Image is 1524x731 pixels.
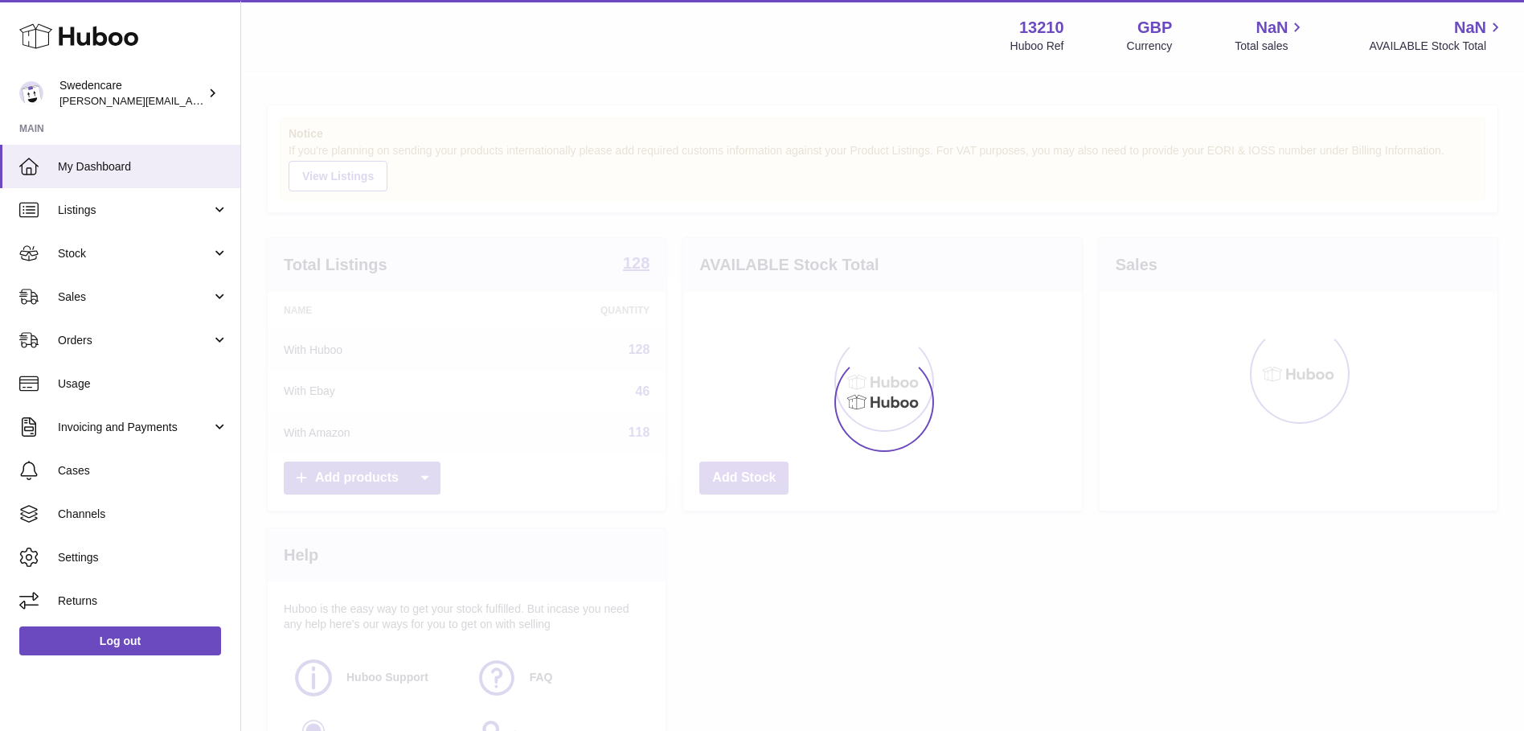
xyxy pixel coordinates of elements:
[58,507,228,522] span: Channels
[58,550,228,565] span: Settings
[1010,39,1064,54] div: Huboo Ref
[19,626,221,655] a: Log out
[1256,17,1288,39] span: NaN
[1369,17,1505,54] a: NaN AVAILABLE Stock Total
[58,246,211,261] span: Stock
[1235,17,1306,54] a: NaN Total sales
[1127,39,1173,54] div: Currency
[1454,17,1486,39] span: NaN
[59,94,408,107] span: [PERSON_NAME][EMAIL_ADDRESS][PERSON_NAME][DOMAIN_NAME]
[58,376,228,392] span: Usage
[58,203,211,218] span: Listings
[58,333,211,348] span: Orders
[58,420,211,435] span: Invoicing and Payments
[1369,39,1505,54] span: AVAILABLE Stock Total
[58,463,228,478] span: Cases
[1235,39,1306,54] span: Total sales
[58,159,228,175] span: My Dashboard
[1019,17,1064,39] strong: 13210
[19,81,43,105] img: daniel.corbridge@swedencare.co.uk
[58,290,211,305] span: Sales
[59,78,204,109] div: Swedencare
[1137,17,1172,39] strong: GBP
[58,593,228,609] span: Returns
